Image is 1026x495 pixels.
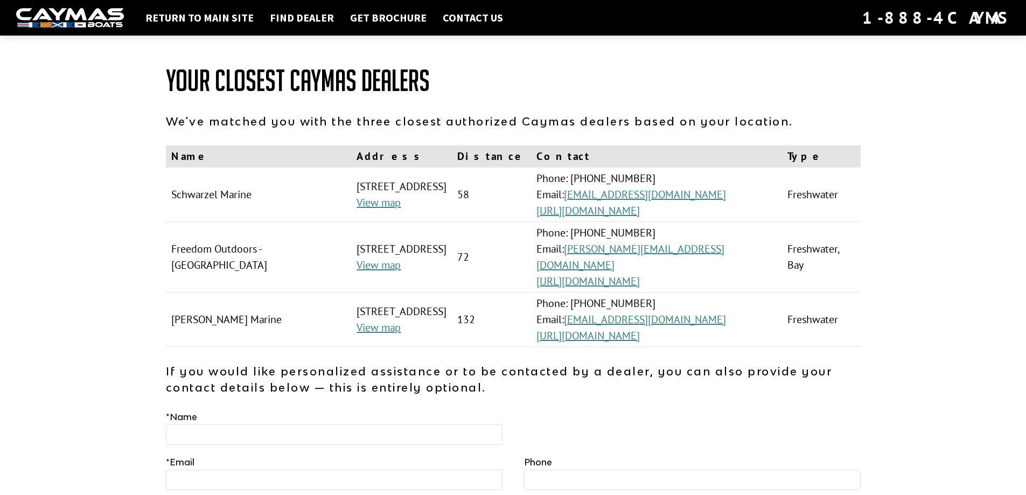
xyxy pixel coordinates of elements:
td: [STREET_ADDRESS] [351,222,452,292]
td: [STREET_ADDRESS] [351,292,452,347]
a: [URL][DOMAIN_NAME] [536,274,640,288]
th: Name [166,145,352,168]
td: [PERSON_NAME] Marine [166,292,352,347]
th: Contact [531,145,781,168]
td: 132 [452,292,531,347]
th: Address [351,145,452,168]
td: 72 [452,222,531,292]
h1: Your Closest Caymas Dealers [166,65,861,97]
td: 58 [452,168,531,222]
a: [PERSON_NAME][EMAIL_ADDRESS][DOMAIN_NAME] [536,242,724,272]
th: Type [782,145,861,168]
a: [URL][DOMAIN_NAME] [536,204,640,218]
label: Phone [524,456,552,469]
td: Freshwater, Bay [782,222,861,292]
div: 1-888-4CAYMAS [862,6,1010,30]
a: [EMAIL_ADDRESS][DOMAIN_NAME] [564,312,726,326]
td: Freshwater [782,292,861,347]
td: Phone: [PHONE_NUMBER] Email: [531,292,781,347]
a: Get Brochure [345,11,432,25]
label: Name [166,410,197,423]
a: View map [357,258,401,272]
img: white-logo-c9c8dbefe5ff5ceceb0f0178aa75bf4bb51f6bca0971e226c86eb53dfe498488.png [16,8,124,28]
a: View map [357,320,401,334]
p: We've matched you with the three closest authorized Caymas dealers based on your location. [166,113,861,129]
td: Schwarzel Marine [166,168,352,222]
td: Freshwater [782,168,861,222]
label: Email [166,456,194,469]
td: [STREET_ADDRESS] [351,168,452,222]
th: Distance [452,145,531,168]
a: [EMAIL_ADDRESS][DOMAIN_NAME] [564,187,726,201]
p: If you would like personalized assistance or to be contacted by a dealer, you can also provide yo... [166,363,861,395]
td: Phone: [PHONE_NUMBER] Email: [531,168,781,222]
a: Contact Us [437,11,508,25]
td: Freedom Outdoors - [GEOGRAPHIC_DATA] [166,222,352,292]
a: [URL][DOMAIN_NAME] [536,329,640,343]
a: View map [357,196,401,210]
a: Return to main site [140,11,259,25]
a: Find Dealer [264,11,339,25]
td: Phone: [PHONE_NUMBER] Email: [531,222,781,292]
